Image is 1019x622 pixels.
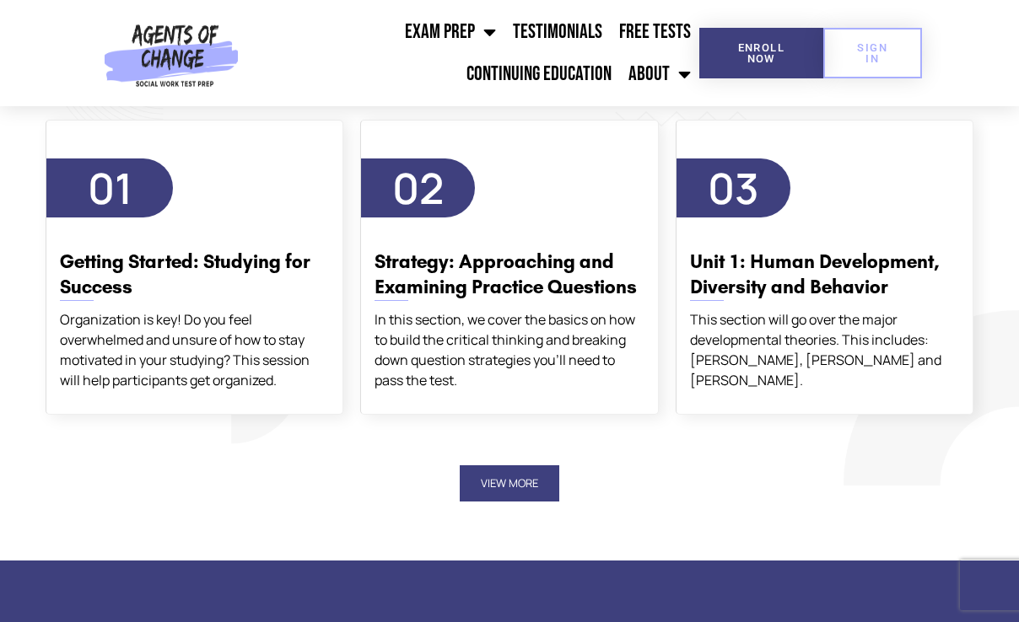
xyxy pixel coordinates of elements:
[396,11,504,53] a: Exam Prep
[60,309,329,390] div: Organization is key! Do you feel overwhelmed and unsure of how to stay motivated in your studying...
[460,465,559,501] button: View More
[375,309,644,390] div: In this section, we cover the basics on how to build the critical thinking and breaking down ques...
[458,53,620,95] a: Continuing Education
[708,159,759,217] span: 03
[611,11,699,53] a: Free Tests
[726,42,796,64] span: Enroll Now
[245,11,699,95] nav: Menu
[823,28,922,78] a: SIGN IN
[375,249,644,300] h3: Strategy: Approaching and Examining Practice Questions
[620,53,699,95] a: About
[690,309,959,390] div: This section will go over the major developmental theories. This includes: [PERSON_NAME], [PERSON...
[699,28,823,78] a: Enroll Now
[690,249,959,300] h3: Unit 1: Human Development, Diversity and Behavior
[850,42,895,64] span: SIGN IN
[392,159,444,217] span: 02
[60,249,329,300] h3: Getting Started: Studying for Success
[88,159,132,217] span: 01
[504,11,611,53] a: Testimonials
